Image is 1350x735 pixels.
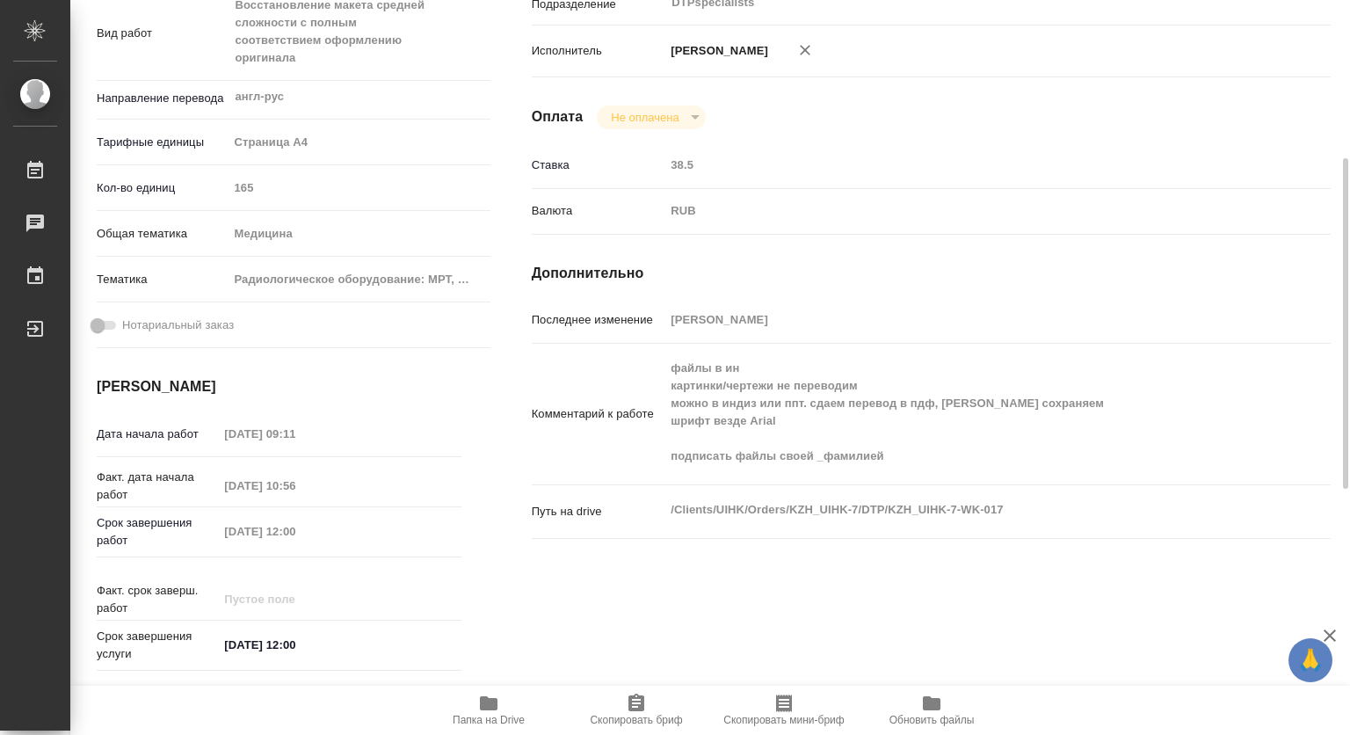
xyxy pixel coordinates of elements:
[218,421,372,447] input: Пустое поле
[97,271,228,288] p: Тематика
[218,632,372,658] input: ✎ Введи что-нибудь
[664,353,1264,471] textarea: файлы в ин картинки/чертежи не переводим можно в индиз или ппт. сдаем перевод в пдф, [PERSON_NAME...
[597,106,705,129] div: Не оплачена
[664,307,1264,332] input: Пустое поле
[532,263,1331,284] h4: Дополнительно
[723,714,844,726] span: Скопировать мини-бриф
[218,586,372,612] input: Пустое поле
[532,311,665,329] p: Последнее изменение
[228,127,490,157] div: Страница А4
[97,134,228,151] p: Тарифные единицы
[97,90,228,107] p: Направление перевода
[532,106,584,127] h4: Оплата
[122,317,234,334] span: Нотариальный заказ
[664,152,1264,178] input: Пустое поле
[1288,638,1332,682] button: 🙏
[590,714,682,726] span: Скопировать бриф
[664,42,768,60] p: [PERSON_NAME]
[97,376,461,397] h4: [PERSON_NAME]
[532,156,665,174] p: Ставка
[218,519,372,544] input: Пустое поле
[664,495,1264,525] textarea: /Clients/UIHK/Orders/KZH_UIHK-7/DTP/KZH_UIHK-7-WK-017
[532,202,665,220] p: Валюта
[453,714,525,726] span: Папка на Drive
[97,514,218,549] p: Срок завершения работ
[97,469,218,504] p: Факт. дата начала работ
[415,686,562,735] button: Папка на Drive
[97,582,218,617] p: Факт. срок заверш. работ
[562,686,710,735] button: Скопировать бриф
[532,42,665,60] p: Исполнитель
[228,219,490,249] div: Медицина
[97,25,228,42] p: Вид работ
[97,225,228,243] p: Общая тематика
[97,179,228,197] p: Кол-во единиц
[664,196,1264,226] div: RUB
[532,405,665,423] p: Комментарий к работе
[786,31,824,69] button: Удалить исполнителя
[228,265,490,295] div: Радиологическое оборудование: МРТ, КТ, УЗИ, рентгенография
[606,110,684,125] button: Не оплачена
[97,628,218,663] p: Срок завершения услуги
[1296,642,1325,679] span: 🙏
[97,426,218,443] p: Дата начала работ
[532,503,665,520] p: Путь на drive
[218,473,372,498] input: Пустое поле
[228,175,490,200] input: Пустое поле
[858,686,1005,735] button: Обновить файлы
[889,714,975,726] span: Обновить файлы
[710,686,858,735] button: Скопировать мини-бриф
